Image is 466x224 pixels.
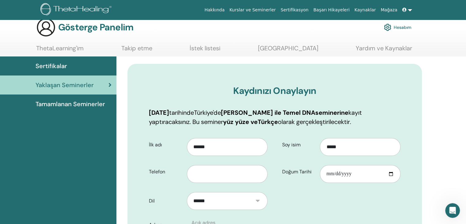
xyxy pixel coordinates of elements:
[202,4,227,16] a: Hakkında
[221,109,315,117] font: [PERSON_NAME] ile Temel DNA
[278,118,350,126] font: olarak gerçekleştirilecektir
[194,109,221,117] font: Türkiye'de
[227,4,278,16] a: Kurslar ve Seminerler
[36,44,84,56] a: ThetaLearning'im
[356,44,412,52] font: Yardım ve Kaynaklar
[233,85,316,97] font: Kaydınızı Onaylayın
[315,109,348,117] font: seminerine
[36,100,105,108] font: Tamamlanan Seminerler
[381,7,397,12] font: Mağaza
[258,44,318,52] font: [GEOGRAPHIC_DATA]
[311,4,352,16] a: Başarı Hikayeleri
[121,44,152,56] a: Takip etme
[229,7,276,12] font: Kurslar ve Seminerler
[149,109,169,117] font: [DATE]
[282,141,301,148] font: Soy isim
[350,118,351,126] font: .
[356,44,412,56] a: Yardım ve Kaynaklar
[169,109,194,117] font: tarihinde
[384,22,391,33] img: cog.svg
[58,21,133,33] font: Gösterge Panelim
[281,7,309,12] font: Sertifikasyon
[204,7,225,12] font: Hakkında
[149,168,165,175] font: Telefon
[149,198,155,204] font: Dil
[36,44,84,52] font: ThetaLearning'im
[378,4,400,16] a: Mağaza
[278,4,311,16] a: Sertifikasyon
[190,44,220,52] font: İstek listesi
[149,141,162,148] font: İlk adı
[121,44,152,52] font: Takip etme
[36,81,94,89] font: Yaklaşan Seminerler
[258,44,318,56] a: [GEOGRAPHIC_DATA]
[384,21,411,34] a: Hesabım
[36,17,56,37] img: generic-user-icon.jpg
[36,62,67,70] font: Sertifikalar
[190,118,223,126] font: . Bu seminer
[352,4,378,16] a: Kaynaklar
[394,25,411,30] font: Hesabım
[258,118,278,126] font: Türkçe
[313,7,350,12] font: Başarı Hikayeleri
[445,203,460,218] iframe: Intercom canlı sohbet
[190,44,220,56] a: İstek listesi
[354,7,376,12] font: Kaynaklar
[223,118,258,126] font: yüz yüze ve
[40,3,114,17] img: logo.png
[282,168,312,175] font: Doğum Tarihi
